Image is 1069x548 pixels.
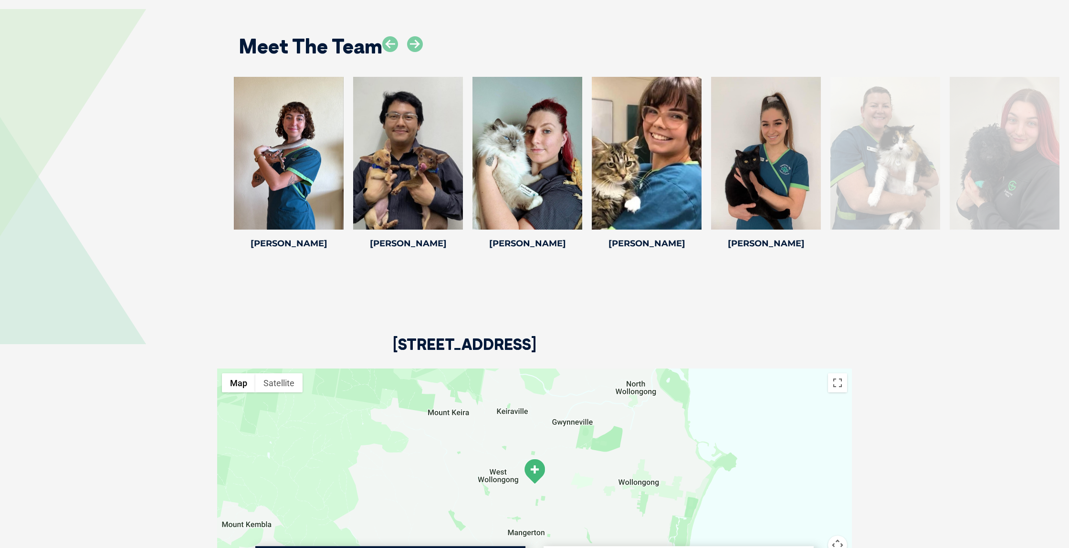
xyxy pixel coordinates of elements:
[255,373,303,392] button: Show satellite imagery
[828,373,847,392] button: Toggle fullscreen view
[239,36,382,56] h2: Meet The Team
[353,239,463,248] h4: [PERSON_NAME]
[234,239,344,248] h4: [PERSON_NAME]
[592,239,702,248] h4: [PERSON_NAME]
[222,373,255,392] button: Show street map
[472,239,582,248] h4: [PERSON_NAME]
[393,337,536,369] h2: [STREET_ADDRESS]
[711,239,821,248] h4: [PERSON_NAME]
